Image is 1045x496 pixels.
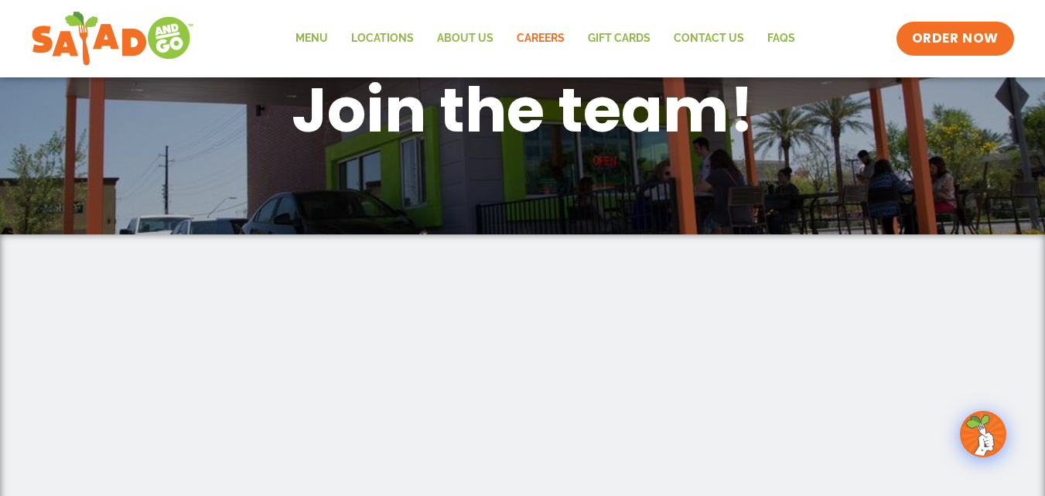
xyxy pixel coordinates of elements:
a: Locations [340,21,425,56]
a: GIFT CARDS [576,21,662,56]
a: FAQs [756,21,807,56]
a: ORDER NOW [896,22,1014,56]
img: new-SAG-logo-768×292 [31,8,194,70]
a: About Us [425,21,505,56]
img: wpChatIcon [961,412,1005,456]
a: Careers [505,21,576,56]
a: Menu [284,21,340,56]
a: Contact Us [662,21,756,56]
span: ORDER NOW [912,29,999,48]
h1: Join the team! [121,70,925,150]
nav: Menu [284,21,807,56]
